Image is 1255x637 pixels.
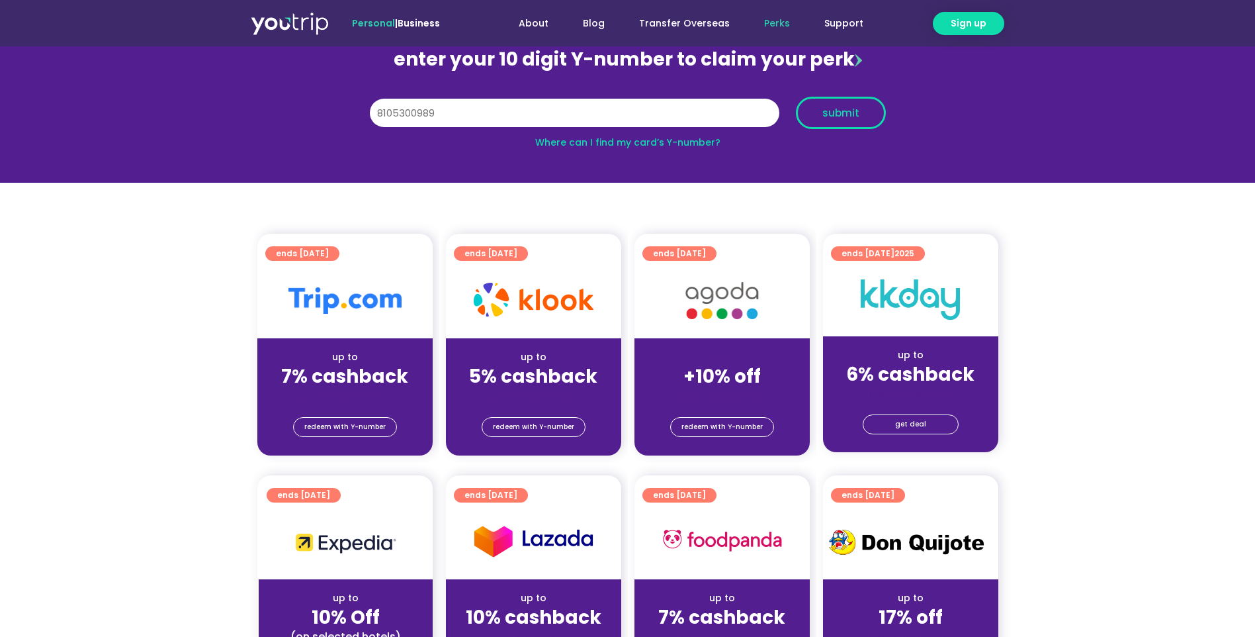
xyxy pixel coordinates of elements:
[370,99,779,128] input: 10 digit Y-number (e.g. 8123456789)
[493,418,574,436] span: redeem with Y-number
[454,246,528,261] a: ends [DATE]
[834,348,988,362] div: up to
[265,246,339,261] a: ends [DATE]
[681,418,763,436] span: redeem with Y-number
[842,488,894,503] span: ends [DATE]
[456,389,611,403] div: (for stays only)
[834,387,988,401] div: (for stays only)
[879,605,943,630] strong: 17% off
[352,17,440,30] span: |
[834,591,988,605] div: up to
[642,488,716,503] a: ends [DATE]
[622,11,747,36] a: Transfer Overseas
[312,605,380,630] strong: 10% Off
[464,488,517,503] span: ends [DATE]
[268,350,422,364] div: up to
[276,246,329,261] span: ends [DATE]
[642,246,716,261] a: ends [DATE]
[842,246,914,261] span: ends [DATE]
[658,605,785,630] strong: 7% cashback
[482,417,585,437] a: redeem with Y-number
[747,11,807,36] a: Perks
[895,415,926,434] span: get deal
[268,389,422,403] div: (for stays only)
[796,97,886,129] button: submit
[645,591,799,605] div: up to
[645,389,799,403] div: (for stays only)
[653,246,706,261] span: ends [DATE]
[464,246,517,261] span: ends [DATE]
[456,591,611,605] div: up to
[304,418,386,436] span: redeem with Y-number
[267,488,341,503] a: ends [DATE]
[363,42,892,77] div: enter your 10 digit Y-number to claim your perk
[894,248,914,259] span: 2025
[710,350,734,364] span: up to
[653,488,706,503] span: ends [DATE]
[670,417,774,437] a: redeem with Y-number
[822,108,859,118] span: submit
[863,415,959,434] a: get deal
[269,591,422,605] div: up to
[293,417,397,437] a: redeem with Y-number
[846,362,974,387] strong: 6% cashback
[501,11,566,36] a: About
[398,17,440,30] a: Business
[831,246,925,261] a: ends [DATE]2025
[466,605,601,630] strong: 10% cashback
[933,12,1004,35] a: Sign up
[476,11,881,36] nav: Menu
[454,488,528,503] a: ends [DATE]
[352,17,395,30] span: Personal
[831,488,905,503] a: ends [DATE]
[370,97,886,139] form: Y Number
[535,136,720,149] a: Where can I find my card’s Y-number?
[951,17,986,30] span: Sign up
[456,350,611,364] div: up to
[277,488,330,503] span: ends [DATE]
[566,11,622,36] a: Blog
[281,364,408,389] strong: 7% cashback
[807,11,881,36] a: Support
[469,364,597,389] strong: 5% cashback
[683,364,761,389] strong: +10% off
